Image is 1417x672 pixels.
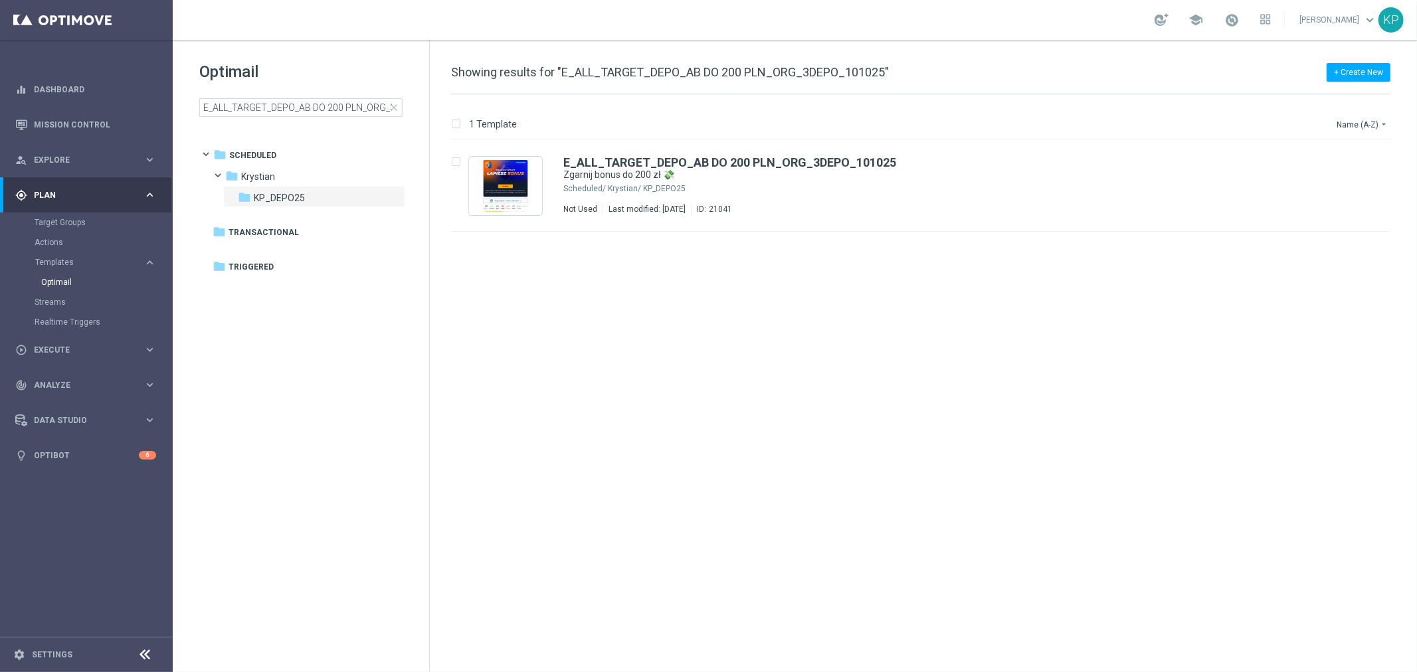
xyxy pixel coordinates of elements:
span: Triggered [229,261,274,273]
div: Not Used [563,204,597,214]
i: keyboard_arrow_right [143,414,156,426]
a: Zgarnij bonus do 200 zł 💸 [563,169,1303,181]
i: keyboard_arrow_right [143,378,156,391]
button: track_changes Analyze keyboard_arrow_right [15,380,157,390]
span: Plan [34,191,143,199]
i: lightbulb [15,450,27,462]
button: Mission Control [15,120,157,130]
div: KP [1378,7,1404,33]
span: Analyze [34,381,143,389]
button: person_search Explore keyboard_arrow_right [15,155,157,165]
div: Templates [35,252,171,292]
input: Search Template [199,98,403,117]
i: settings [13,649,25,661]
i: folder [238,191,251,204]
a: Realtime Triggers [35,317,138,327]
div: Explore [15,154,143,166]
i: gps_fixed [15,189,27,201]
img: 21041.jpeg [472,160,539,212]
i: folder [213,260,226,273]
button: Name (A-Z)arrow_drop_down [1335,116,1390,132]
a: Target Groups [35,217,138,228]
a: Optibot [34,438,139,473]
div: 6 [139,451,156,460]
i: keyboard_arrow_right [143,343,156,356]
a: Dashboard [34,72,156,107]
h1: Optimail [199,61,403,82]
button: + Create New [1327,63,1390,82]
span: close [389,102,399,113]
span: Explore [34,156,143,164]
div: Optimail [41,272,171,292]
div: Realtime Triggers [35,312,171,332]
span: Data Studio [34,416,143,424]
button: Data Studio keyboard_arrow_right [15,415,157,426]
span: Transactional [229,226,299,238]
a: Streams [35,297,138,307]
i: arrow_drop_down [1378,119,1389,129]
div: Scheduled/ [563,183,606,194]
div: Scheduled/Krystian/KP_DEPO25 [608,183,1333,194]
a: [PERSON_NAME]keyboard_arrow_down [1298,10,1378,30]
i: folder [225,169,238,183]
span: KP_DEPO25 [254,192,305,204]
span: Execute [34,346,143,354]
div: Optibot [15,438,156,473]
div: 21041 [709,204,732,214]
i: folder [213,225,226,238]
i: track_changes [15,379,27,391]
div: ID: [691,204,732,214]
div: Templates [35,258,143,266]
i: keyboard_arrow_right [143,256,156,269]
a: Settings [32,651,72,659]
span: Scheduled [229,149,276,161]
i: equalizer [15,84,27,96]
div: Press SPACE to select this row. [438,140,1414,232]
span: Templates [35,258,130,266]
b: E_ALL_TARGET_DEPO_AB DO 200 PLN_ORG_3DEPO_101025 [563,155,896,169]
i: keyboard_arrow_right [143,189,156,201]
button: equalizer Dashboard [15,84,157,95]
div: Zgarnij bonus do 200 zł 💸 [563,169,1333,181]
button: lightbulb Optibot 6 [15,450,157,461]
span: Krystian [241,171,275,183]
i: keyboard_arrow_right [143,153,156,166]
button: Templates keyboard_arrow_right [35,257,157,268]
span: Showing results for "E_ALL_TARGET_DEPO_AB DO 200 PLN_ORG_3DEPO_101025" [451,65,889,79]
span: school [1188,13,1203,27]
div: Mission Control [15,107,156,142]
div: Target Groups [35,212,171,232]
i: folder [213,148,227,161]
div: Execute [15,344,143,356]
div: Plan [15,189,143,201]
button: gps_fixed Plan keyboard_arrow_right [15,190,157,201]
a: Mission Control [34,107,156,142]
span: keyboard_arrow_down [1363,13,1377,27]
i: person_search [15,154,27,166]
a: Actions [35,237,138,248]
div: Data Studio [15,414,143,426]
p: 1 Template [469,118,517,130]
div: Last modified: [DATE] [603,204,691,214]
div: Analyze [15,379,143,391]
div: Dashboard [15,72,156,107]
div: Actions [35,232,171,252]
button: play_circle_outline Execute keyboard_arrow_right [15,345,157,355]
div: Streams [35,292,171,312]
a: Optimail [41,277,138,288]
i: play_circle_outline [15,344,27,356]
a: E_ALL_TARGET_DEPO_AB DO 200 PLN_ORG_3DEPO_101025 [563,157,896,169]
